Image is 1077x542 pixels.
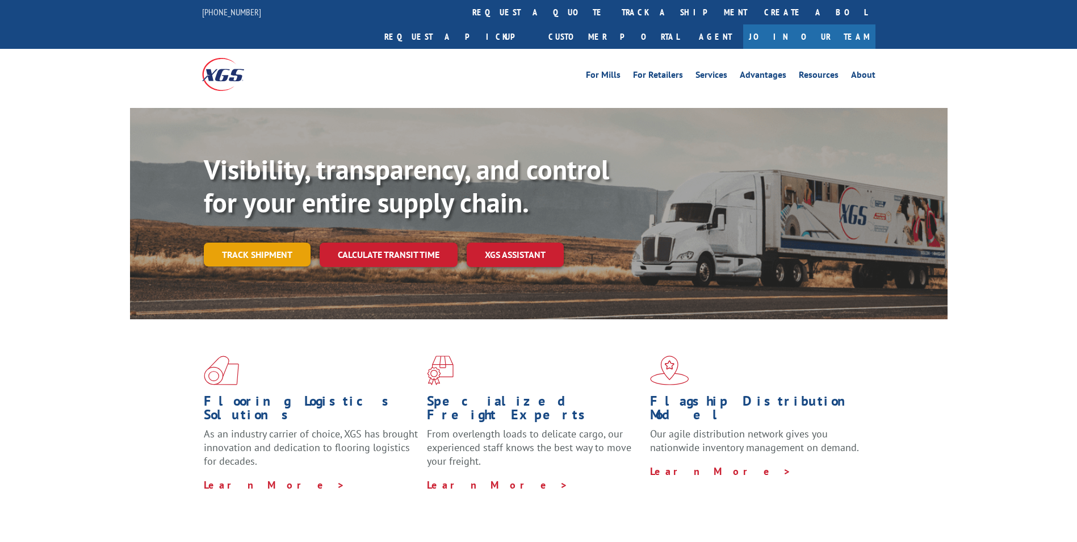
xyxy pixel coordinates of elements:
a: About [851,70,875,83]
a: XGS ASSISTANT [467,243,564,267]
a: Customer Portal [540,24,688,49]
a: Agent [688,24,743,49]
b: Visibility, transparency, and control for your entire supply chain. [204,152,609,220]
a: Track shipment [204,243,311,266]
p: From overlength loads to delicate cargo, our experienced staff knows the best way to move your fr... [427,427,642,478]
img: xgs-icon-flagship-distribution-model-red [650,356,689,385]
a: For Retailers [633,70,683,83]
a: Learn More > [650,465,791,478]
a: Advantages [740,70,786,83]
img: xgs-icon-total-supply-chain-intelligence-red [204,356,239,385]
a: Resources [799,70,839,83]
a: For Mills [586,70,621,83]
span: Our agile distribution network gives you nationwide inventory management on demand. [650,427,859,454]
h1: Flagship Distribution Model [650,394,865,427]
img: xgs-icon-focused-on-flooring-red [427,356,454,385]
h1: Flooring Logistics Solutions [204,394,418,427]
a: Calculate transit time [320,243,458,267]
a: Request a pickup [376,24,540,49]
a: Learn More > [427,478,568,491]
a: Join Our Team [743,24,875,49]
span: As an industry carrier of choice, XGS has brought innovation and dedication to flooring logistics... [204,427,418,468]
a: Services [695,70,727,83]
h1: Specialized Freight Experts [427,394,642,427]
a: Learn More > [204,478,345,491]
a: [PHONE_NUMBER] [202,6,261,18]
